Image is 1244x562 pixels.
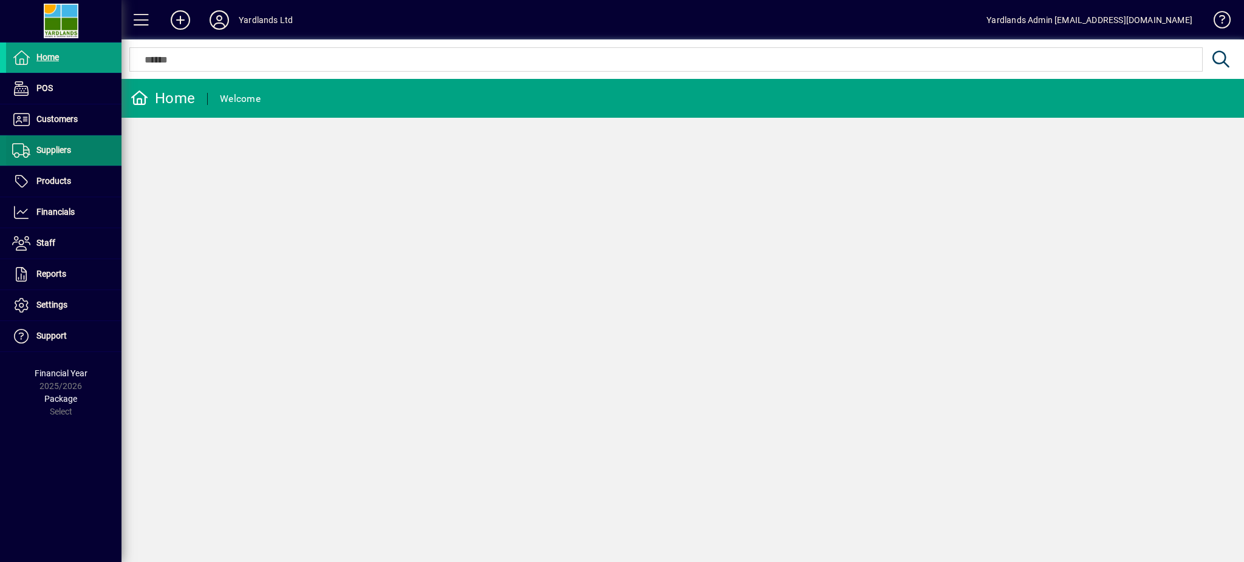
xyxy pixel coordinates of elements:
span: Reports [36,269,66,279]
a: Financials [6,197,121,228]
div: Yardlands Ltd [239,10,293,30]
button: Add [161,9,200,31]
div: Home [131,89,195,108]
a: POS [6,73,121,104]
a: Staff [6,228,121,259]
a: Products [6,166,121,197]
a: Reports [6,259,121,289]
a: Knowledge Base [1205,2,1229,42]
span: Staff [36,238,55,248]
span: Package [44,394,77,404]
a: Settings [6,290,121,320]
span: Financials [36,207,75,217]
span: Products [36,176,71,186]
span: Financial Year [35,368,87,378]
div: Yardlands Admin [EMAIL_ADDRESS][DOMAIN_NAME] [986,10,1192,30]
a: Suppliers [6,135,121,166]
span: Settings [36,300,67,310]
a: Support [6,321,121,351]
a: Customers [6,104,121,135]
span: Support [36,331,67,340]
span: Suppliers [36,145,71,155]
span: Home [36,52,59,62]
span: POS [36,83,53,93]
span: Customers [36,114,78,124]
button: Profile [200,9,239,31]
div: Welcome [220,89,261,109]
